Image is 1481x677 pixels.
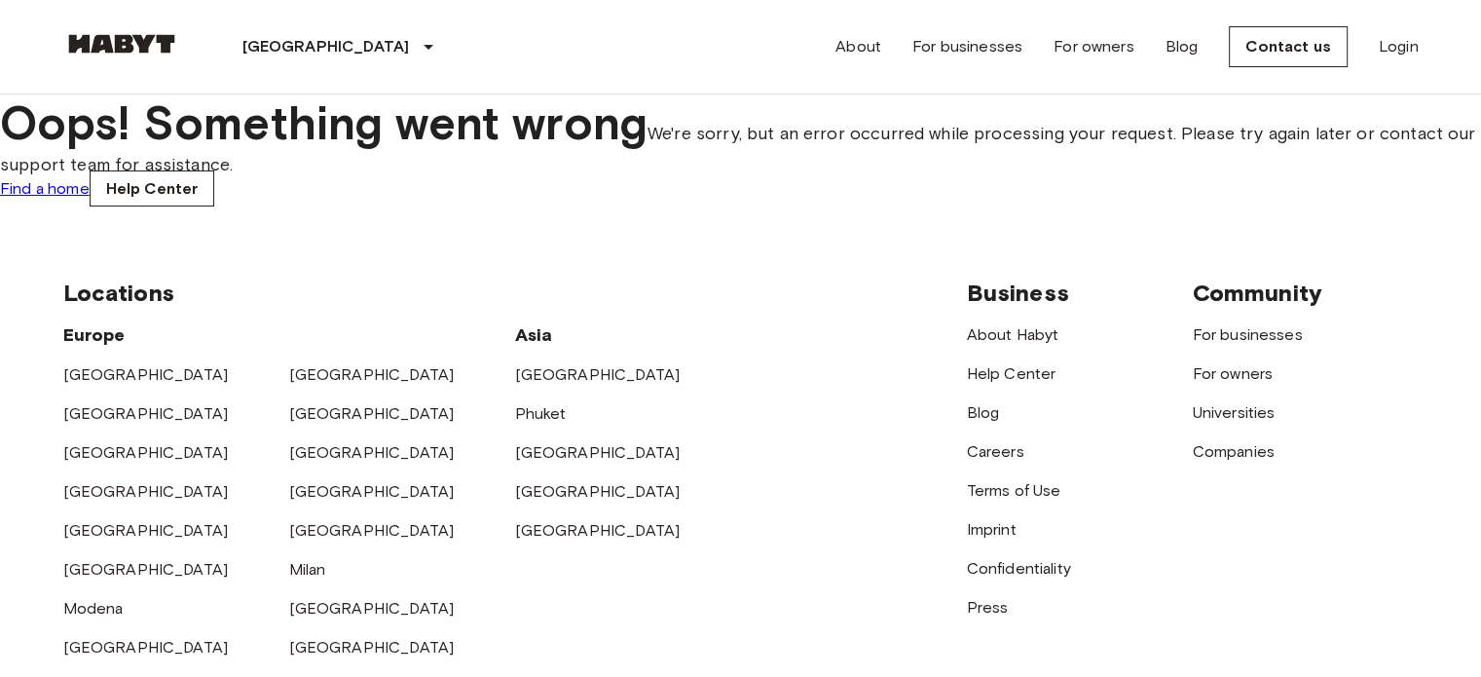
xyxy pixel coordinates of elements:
a: About [835,35,881,58]
font: Europe [63,324,126,346]
a: About Habyt [967,325,1059,344]
a: [GEOGRAPHIC_DATA] [289,521,455,540]
a: [GEOGRAPHIC_DATA] [515,365,681,384]
a: [GEOGRAPHIC_DATA] [63,560,229,579]
font: Business [967,279,1069,307]
a: [GEOGRAPHIC_DATA] [289,482,455,501]
a: [GEOGRAPHIC_DATA] [63,482,229,501]
a: [GEOGRAPHIC_DATA] [515,521,681,540]
a: Terms of Use [967,481,1061,500]
a: [GEOGRAPHIC_DATA] [515,482,681,501]
font: Asia [515,324,553,346]
a: Companies [1193,442,1275,461]
a: Confidentiality [967,559,1071,578]
a: [GEOGRAPHIC_DATA] [63,365,229,384]
a: Press [967,598,1009,617]
font: Blog [1166,37,1199,56]
font: Community [1193,279,1322,307]
a: [GEOGRAPHIC_DATA] [63,404,229,423]
a: [GEOGRAPHIC_DATA] [63,521,229,540]
a: [GEOGRAPHIC_DATA] [63,638,229,657]
a: Imprint [967,520,1017,539]
a: Contact us [1229,26,1348,67]
a: Modena [63,599,124,618]
a: [GEOGRAPHIC_DATA] [289,365,455,384]
a: [GEOGRAPHIC_DATA] [63,443,229,462]
a: Help Center [90,170,215,207]
font: [GEOGRAPHIC_DATA] [242,37,410,56]
a: Login [1379,35,1419,58]
a: [GEOGRAPHIC_DATA] [289,404,455,423]
a: For businesses [1193,325,1303,344]
font: Contact us [1245,37,1331,56]
a: Universities [1193,403,1276,422]
a: For businesses [912,35,1022,58]
font: For owners [1054,37,1134,56]
a: Blog [1166,35,1199,58]
font: Login [1379,37,1419,56]
font: Help Center [106,179,199,198]
a: [GEOGRAPHIC_DATA] [289,638,455,657]
a: [GEOGRAPHIC_DATA] [515,443,681,462]
a: Phuket [515,404,567,423]
a: Milan [289,560,326,579]
a: Blog [967,403,1000,422]
a: [GEOGRAPHIC_DATA] [289,599,455,618]
a: [GEOGRAPHIC_DATA] [289,443,455,462]
a: Help Center [967,364,1056,383]
a: Careers [967,442,1024,461]
font: For businesses [912,37,1022,56]
font: Locations [63,279,174,307]
img: Habyt [63,34,180,54]
a: For owners [1054,35,1134,58]
font: About [835,37,881,56]
a: For owners [1193,364,1274,383]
